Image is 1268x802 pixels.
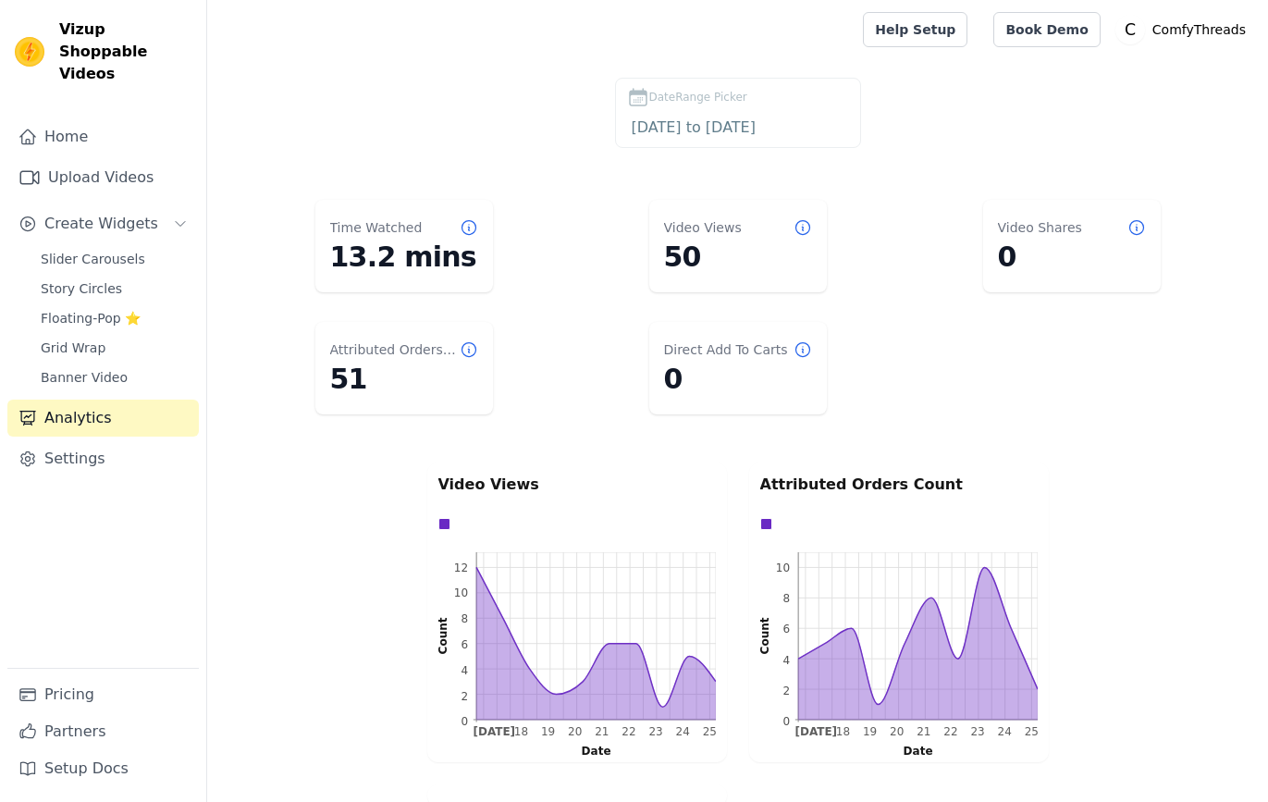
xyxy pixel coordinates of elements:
span: Story Circles [41,279,122,298]
text: Count [437,617,449,654]
span: Slider Carousels [41,250,145,268]
a: Setup Docs [7,750,199,787]
g: Thu Sep 25 2025 00:00:00 GMT+0530 (India Standard Time) [702,726,716,739]
dd: 0 [998,241,1146,274]
text: 19 [540,726,554,739]
text: 20 [890,726,904,739]
a: Settings [7,440,199,477]
a: Help Setup [863,12,967,47]
g: Mon Sep 22 2025 00:00:00 GMT+0530 (India Standard Time) [943,726,957,739]
a: Slider Carousels [30,246,199,272]
text: 18 [513,726,527,739]
button: C ComfyThreads [1115,13,1253,46]
a: Banner Video [30,364,199,390]
text: 21 [917,726,930,739]
g: Sun Sep 21 2025 00:00:00 GMT+0530 (India Standard Time) [917,726,930,739]
g: Thu Sep 18 2025 00:00:00 GMT+0530 (India Standard Time) [835,726,849,739]
text: 22 [943,726,957,739]
g: left axis [737,552,797,728]
text: 23 [970,726,984,739]
text: 8 [782,592,790,605]
text: 2 [461,690,468,703]
g: Sat Sep 20 2025 00:00:00 GMT+0530 (India Standard Time) [890,726,904,739]
dd: 50 [664,241,812,274]
text: 20 [568,726,582,739]
dt: Time Watched [330,218,423,237]
p: Attributed Orders Count [760,474,1038,496]
text: 0 [782,715,790,728]
text: 0 [461,715,468,728]
span: Banner Video [41,368,128,387]
g: Thu Sep 18 2025 00:00:00 GMT+0530 (India Standard Time) [513,726,527,739]
g: left ticks [453,552,475,728]
text: 6 [461,638,468,651]
a: Home [7,118,199,155]
text: 25 [702,726,716,739]
text: 19 [862,726,876,739]
span: DateRange Picker [649,89,747,105]
text: 24 [675,726,689,739]
g: Wed Sep 24 2025 00:00:00 GMT+0530 (India Standard Time) [675,726,689,739]
g: Wed Sep 17 2025 00:00:00 GMT+0530 (India Standard Time) [794,726,837,739]
g: Tue Sep 23 2025 00:00:00 GMT+0530 (India Standard Time) [970,726,984,739]
dt: Attributed Orders Count [330,340,460,359]
p: Video Views [438,474,716,496]
text: [DATE] [794,726,837,739]
dt: Video Shares [998,218,1082,237]
span: Grid Wrap [41,339,105,357]
text: C [1125,20,1136,39]
g: Fri Sep 19 2025 00:00:00 GMT+0530 (India Standard Time) [540,726,554,739]
dd: 13.2 mins [330,241,478,274]
text: 12 [453,561,467,574]
span: Vizup Shoppable Videos [59,19,191,85]
dd: 51 [330,363,478,396]
text: 8 [461,612,468,625]
text: 10 [453,586,467,599]
a: Book Demo [993,12,1100,47]
div: Data groups [434,513,711,535]
text: 25 [1024,726,1038,739]
g: left axis [415,552,475,728]
text: 4 [461,664,468,677]
text: 2 [782,685,790,697]
text: 6 [782,623,790,635]
text: Date [903,745,932,758]
a: Pricing [7,676,199,713]
g: Wed Sep 17 2025 00:00:00 GMT+0530 (India Standard Time) [473,726,515,739]
a: Analytics [7,400,199,437]
text: 4 [782,654,790,667]
div: Data groups [756,513,1033,535]
text: 18 [835,726,849,739]
g: Fri Sep 19 2025 00:00:00 GMT+0530 (India Standard Time) [862,726,876,739]
text: 10 [775,561,789,574]
text: 21 [595,726,609,739]
g: bottom ticks [473,720,717,739]
g: Wed Sep 24 2025 00:00:00 GMT+0530 (India Standard Time) [997,726,1011,739]
text: 22 [622,726,635,739]
g: Sun Sep 21 2025 00:00:00 GMT+0530 (India Standard Time) [595,726,609,739]
g: bottom ticks [794,720,1039,739]
text: Date [581,745,610,758]
a: Floating-Pop ⭐ [30,305,199,331]
g: Mon Sep 22 2025 00:00:00 GMT+0530 (India Standard Time) [622,726,635,739]
a: Partners [7,713,199,750]
g: Sat Sep 20 2025 00:00:00 GMT+0530 (India Standard Time) [568,726,582,739]
input: DateRange Picker [627,116,849,140]
dt: Video Views [664,218,742,237]
g: Thu Sep 25 2025 00:00:00 GMT+0530 (India Standard Time) [1024,726,1038,739]
text: 23 [648,726,662,739]
dd: 0 [664,363,812,396]
g: left ticks [775,552,797,728]
dt: Direct Add To Carts [664,340,788,359]
button: Create Widgets [7,205,199,242]
text: [DATE] [473,726,515,739]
